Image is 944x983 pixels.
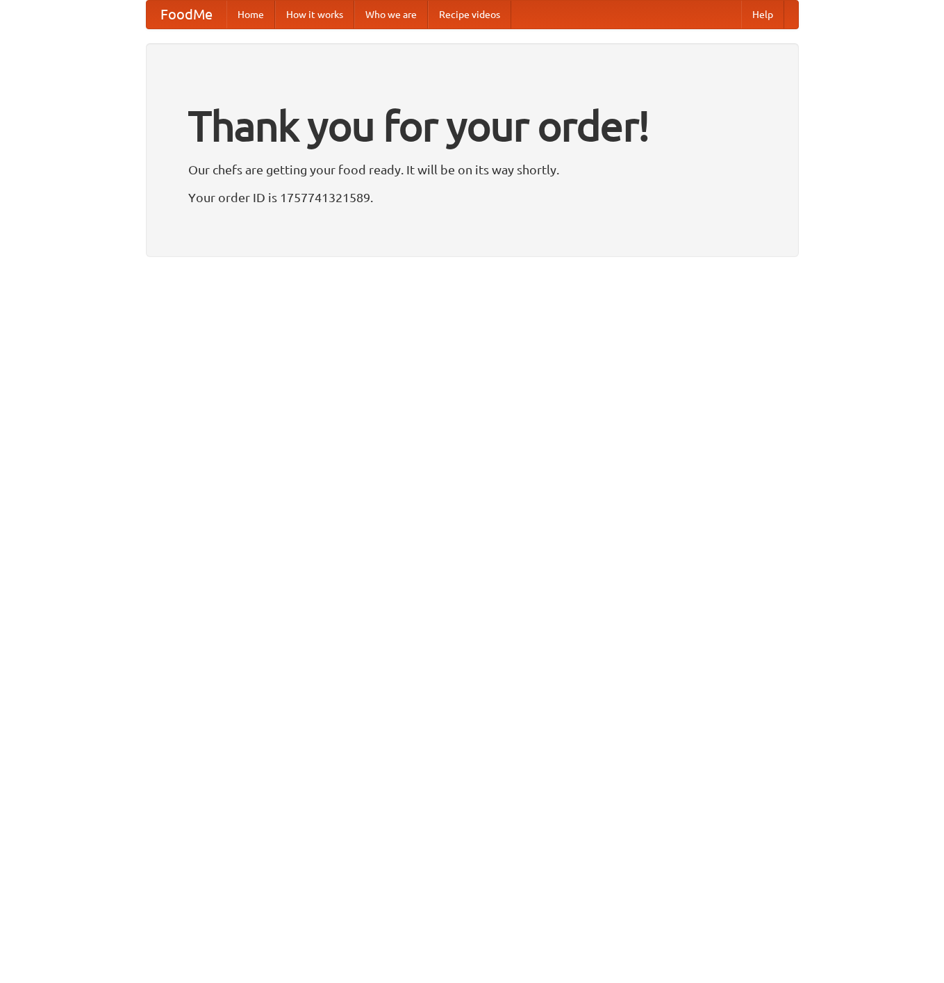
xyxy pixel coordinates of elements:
a: FoodMe [147,1,226,28]
a: How it works [275,1,354,28]
p: Our chefs are getting your food ready. It will be on its way shortly. [188,159,756,180]
a: Home [226,1,275,28]
h1: Thank you for your order! [188,92,756,159]
p: Your order ID is 1757741321589. [188,187,756,208]
a: Recipe videos [428,1,511,28]
a: Help [741,1,784,28]
a: Who we are [354,1,428,28]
